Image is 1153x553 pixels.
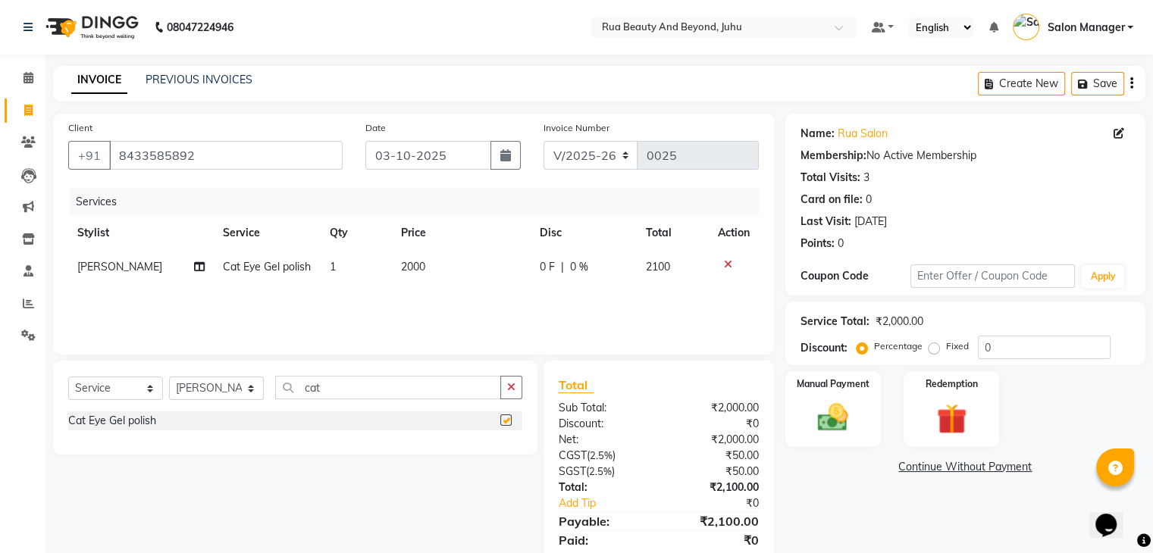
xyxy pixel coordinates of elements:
[68,121,92,135] label: Client
[854,214,887,230] div: [DATE]
[547,448,659,464] div: ( )
[801,126,835,142] div: Name:
[801,314,869,330] div: Service Total:
[978,72,1065,95] button: Create New
[223,260,311,273] span: Cat Eye Gel polish
[801,170,860,186] div: Total Visits:
[659,448,770,464] div: ₹50.00
[659,400,770,416] div: ₹2,000.00
[68,413,156,429] div: Cat Eye Gel polish
[547,432,659,448] div: Net:
[709,216,759,250] th: Action
[659,480,770,495] div: ₹2,100.00
[547,512,659,530] div: Payable:
[677,495,769,511] div: ₹0
[946,339,969,353] label: Fixed
[659,531,770,549] div: ₹0
[589,465,612,477] span: 2.5%
[808,400,857,435] img: _cash.svg
[71,67,127,94] a: INVOICE
[559,448,587,462] span: CGST
[801,236,835,252] div: Points:
[559,464,586,478] span: SGST
[874,339,923,353] label: Percentage
[547,531,659,549] div: Paid:
[330,260,336,273] span: 1
[167,6,233,48] b: 08047224946
[1081,265,1124,288] button: Apply
[77,260,162,273] span: [PERSON_NAME]
[109,141,343,170] input: Search by Name/Mobile/Email/Code
[637,216,709,250] th: Total
[838,236,844,252] div: 0
[321,216,392,250] th: Qty
[927,400,976,438] img: _gift.svg
[214,216,321,250] th: Service
[68,216,214,250] th: Stylist
[863,170,869,186] div: 3
[561,259,564,275] span: |
[876,314,923,330] div: ₹2,000.00
[797,377,869,391] label: Manual Payment
[70,188,770,216] div: Services
[275,376,501,399] input: Search or Scan
[1013,14,1039,40] img: Salon Manager
[659,512,770,530] div: ₹2,100.00
[659,416,770,432] div: ₹0
[838,126,888,142] a: Rua Salon
[801,148,1130,164] div: No Active Membership
[146,73,252,86] a: PREVIOUS INVOICES
[659,432,770,448] div: ₹2,000.00
[866,192,872,208] div: 0
[544,121,609,135] label: Invoice Number
[547,400,659,416] div: Sub Total:
[365,121,386,135] label: Date
[910,264,1076,288] input: Enter Offer / Coupon Code
[39,6,143,48] img: logo
[801,148,866,164] div: Membership:
[926,377,978,391] label: Redemption
[646,260,670,273] span: 2100
[559,377,594,393] span: Total
[547,480,659,495] div: Total:
[1047,20,1124,36] span: Salon Manager
[590,449,613,461] span: 2.5%
[540,259,555,275] span: 0 F
[547,464,659,480] div: ( )
[68,141,111,170] button: +91
[788,459,1142,475] a: Continue Without Payment
[801,192,863,208] div: Card on file:
[1089,492,1138,538] iframe: chat widget
[801,214,851,230] div: Last Visit:
[801,340,848,356] div: Discount:
[401,260,425,273] span: 2000
[1071,72,1124,95] button: Save
[547,495,677,511] a: Add Tip
[547,416,659,432] div: Discount:
[531,216,637,250] th: Disc
[801,268,910,284] div: Coupon Code
[392,216,531,250] th: Price
[570,259,588,275] span: 0 %
[659,464,770,480] div: ₹50.00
